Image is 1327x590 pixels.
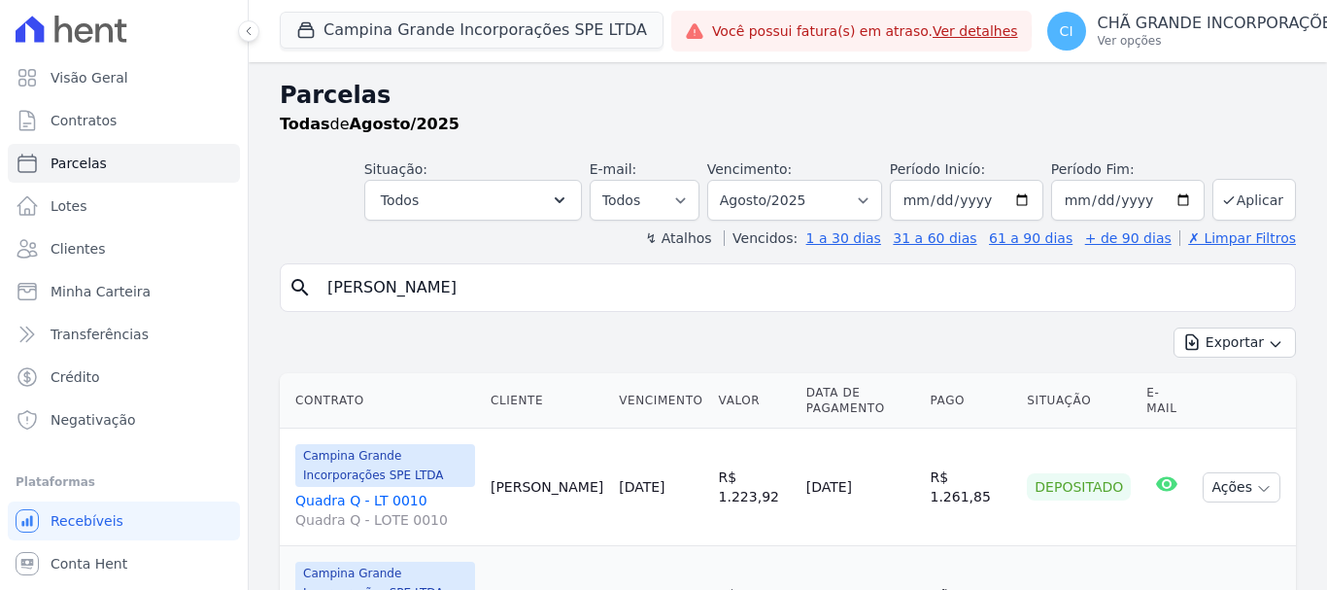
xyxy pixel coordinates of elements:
[1019,373,1139,429] th: Situação
[1139,373,1195,429] th: E-mail
[381,189,419,212] span: Todos
[483,429,611,546] td: [PERSON_NAME]
[933,23,1018,39] a: Ver detalhes
[8,544,240,583] a: Conta Hent
[611,373,710,429] th: Vencimento
[711,429,799,546] td: R$ 1.223,92
[364,180,582,221] button: Todos
[8,502,240,540] a: Recebíveis
[712,21,1018,42] span: Você possui fatura(s) em atraso.
[8,187,240,226] a: Lotes
[295,444,475,487] span: Campina Grande Incorporações SPE LTDA
[51,68,128,87] span: Visão Geral
[1085,230,1172,246] a: + de 90 dias
[316,268,1287,307] input: Buscar por nome do lote ou do cliente
[289,276,312,299] i: search
[799,429,923,546] td: [DATE]
[8,58,240,97] a: Visão Geral
[51,154,107,173] span: Parcelas
[51,325,149,344] span: Transferências
[707,161,792,177] label: Vencimento:
[51,410,136,430] span: Negativação
[16,470,232,494] div: Plataformas
[280,373,483,429] th: Contrato
[890,161,985,177] label: Período Inicío:
[51,196,87,216] span: Lotes
[799,373,923,429] th: Data de Pagamento
[8,400,240,439] a: Negativação
[8,101,240,140] a: Contratos
[350,115,459,133] strong: Agosto/2025
[280,12,663,49] button: Campina Grande Incorporações SPE LTDA
[1212,179,1296,221] button: Aplicar
[51,239,105,259] span: Clientes
[923,429,1020,546] td: R$ 1.261,85
[280,78,1296,113] h2: Parcelas
[8,229,240,268] a: Clientes
[1203,472,1280,503] button: Ações
[1179,230,1296,246] a: ✗ Limpar Filtros
[51,367,100,387] span: Crédito
[8,315,240,354] a: Transferências
[51,554,127,573] span: Conta Hent
[295,491,475,530] a: Quadra Q - LT 0010Quadra Q - LOTE 0010
[989,230,1072,246] a: 61 a 90 dias
[806,230,881,246] a: 1 a 30 dias
[1051,159,1205,180] label: Período Fim:
[8,144,240,183] a: Parcelas
[295,510,475,530] span: Quadra Q - LOTE 0010
[645,230,711,246] label: ↯ Atalhos
[51,511,123,531] span: Recebíveis
[364,161,427,177] label: Situação:
[8,272,240,311] a: Minha Carteira
[619,479,664,495] a: [DATE]
[1174,328,1296,358] button: Exportar
[724,230,798,246] label: Vencidos:
[280,115,330,133] strong: Todas
[51,111,117,130] span: Contratos
[280,113,459,136] p: de
[51,282,151,301] span: Minha Carteira
[1060,24,1073,38] span: CI
[893,230,976,246] a: 31 a 60 dias
[711,373,799,429] th: Valor
[590,161,637,177] label: E-mail:
[8,358,240,397] a: Crédito
[923,373,1020,429] th: Pago
[1027,473,1131,501] div: Depositado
